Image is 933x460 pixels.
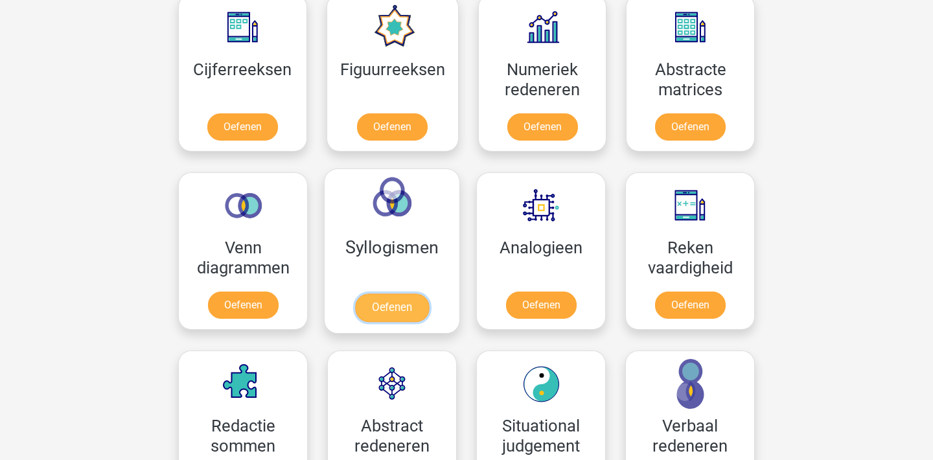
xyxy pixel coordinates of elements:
a: Oefenen [357,113,428,141]
a: Oefenen [506,292,577,319]
a: Oefenen [507,113,578,141]
a: Oefenen [355,293,429,322]
a: Oefenen [655,292,726,319]
a: Oefenen [655,113,726,141]
a: Oefenen [207,113,278,141]
a: Oefenen [208,292,279,319]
